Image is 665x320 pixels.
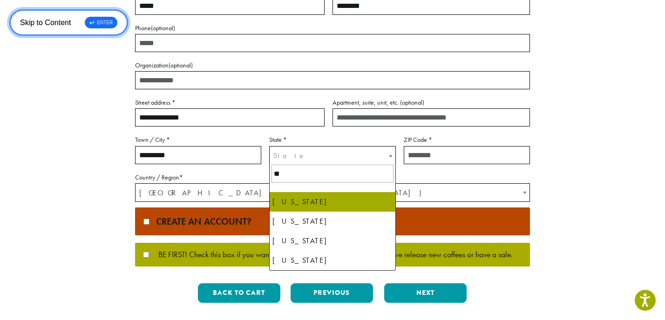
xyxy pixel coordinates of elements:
[143,252,149,258] input: BE FIRST! Check this box if you want [PERSON_NAME] to email you when we release new coffees or ha...
[151,215,251,227] span: Create an account?
[135,183,530,202] span: Country / Region
[270,212,395,231] li: [US_STATE]
[332,97,530,108] label: Apartment, suite, unit, etc.
[149,251,513,259] span: BE FIRST! Check this box if you want [PERSON_NAME] to email you when we release new coffees or ha...
[135,60,530,71] label: Organization
[198,283,280,303] button: Back to cart
[269,146,395,165] span: State
[269,134,395,146] label: State
[400,98,424,107] span: (optional)
[136,184,529,202] span: United States (US)
[135,134,261,146] label: Town / City
[270,231,395,251] li: [US_STATE]
[404,134,530,146] label: ZIP Code
[291,283,373,303] button: Previous
[270,251,395,270] li: [US_STATE]
[169,61,193,69] span: (optional)
[384,283,467,303] button: Next
[273,151,306,160] span: State
[135,97,325,108] label: Street address
[151,24,175,32] span: (optional)
[143,219,149,225] input: Create an account?
[270,192,395,212] li: [US_STATE]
